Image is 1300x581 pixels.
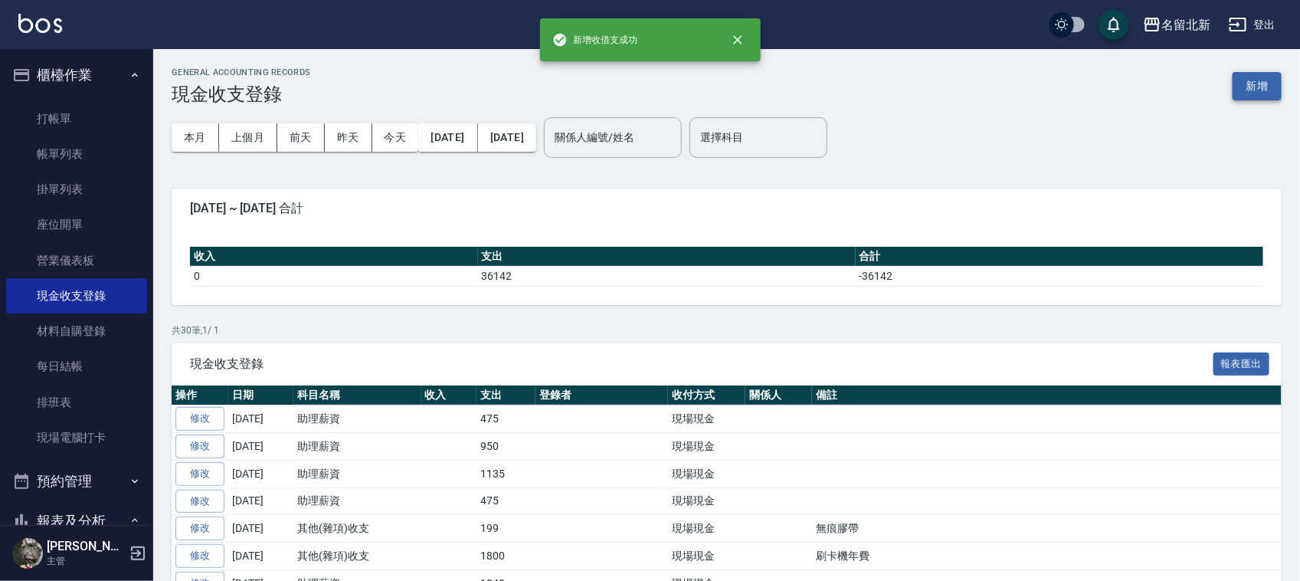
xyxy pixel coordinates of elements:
button: 昨天 [325,123,372,152]
a: 座位開單 [6,207,147,242]
a: 打帳單 [6,101,147,136]
td: 現場現金 [668,515,745,543]
button: [DATE] [418,123,477,152]
p: 共 30 筆, 1 / 1 [172,323,1282,337]
td: [DATE] [228,487,293,515]
span: 新增收借支成功 [552,32,638,48]
th: 科目名稱 [293,386,421,405]
td: 現場現金 [668,460,745,487]
a: 修改 [175,435,224,458]
td: 現場現金 [668,433,745,461]
td: 現場現金 [668,405,745,433]
button: 今天 [372,123,419,152]
div: 名留北新 [1161,15,1210,34]
td: 助理薪資 [293,487,421,515]
th: 登錄者 [535,386,668,405]
button: 預約管理 [6,461,147,501]
th: 操作 [172,386,228,405]
button: 上個月 [219,123,277,152]
button: 本月 [172,123,219,152]
a: 修改 [175,544,224,568]
th: 支出 [478,247,856,267]
td: 現場現金 [668,543,745,570]
td: 助理薪資 [293,460,421,487]
a: 排班表 [6,385,147,420]
button: save [1099,9,1129,40]
a: 營業儀表板 [6,243,147,278]
td: 1800 [476,543,535,570]
h2: GENERAL ACCOUNTING RECORDS [172,67,311,77]
td: 1135 [476,460,535,487]
td: 199 [476,515,535,543]
span: 現金收支登錄 [190,356,1213,372]
button: close [721,23,755,57]
a: 報表匯出 [1213,356,1270,370]
span: [DATE] ~ [DATE] 合計 [190,201,1263,216]
td: [DATE] [228,460,293,487]
a: 掛單列表 [6,172,147,207]
th: 收入 [190,247,478,267]
th: 支出 [476,386,535,405]
td: 其他(雜項)收支 [293,515,421,543]
td: [DATE] [228,543,293,570]
button: 登出 [1223,11,1282,39]
td: 刷卡機年費 [812,543,1282,570]
button: 櫃檯作業 [6,55,147,95]
td: 現場現金 [668,487,745,515]
td: 助理薪資 [293,405,421,433]
td: 無痕膠帶 [812,515,1282,543]
a: 材料自購登錄 [6,313,147,349]
button: 新增 [1233,72,1282,100]
th: 關係人 [745,386,812,405]
img: Person [12,538,43,569]
td: 950 [476,433,535,461]
button: [DATE] [478,123,536,152]
td: 475 [476,405,535,433]
a: 現場電腦打卡 [6,420,147,455]
a: 新增 [1233,78,1282,93]
h5: [PERSON_NAME] [47,539,125,554]
td: [DATE] [228,405,293,433]
p: 主管 [47,554,125,568]
a: 現金收支登錄 [6,278,147,313]
a: 修改 [175,462,224,486]
td: 0 [190,266,478,286]
img: Logo [18,14,62,33]
a: 每日結帳 [6,349,147,384]
button: 報表及分析 [6,501,147,541]
td: [DATE] [228,433,293,461]
a: 修改 [175,490,224,514]
button: 報表匯出 [1213,353,1270,376]
th: 收付方式 [668,386,745,405]
a: 修改 [175,407,224,431]
td: 助理薪資 [293,433,421,461]
button: 前天 [277,123,325,152]
button: 名留北新 [1137,9,1216,41]
td: 其他(雜項)收支 [293,543,421,570]
th: 合計 [856,247,1263,267]
a: 修改 [175,517,224,540]
th: 收入 [421,386,477,405]
th: 日期 [228,386,293,405]
td: -36142 [856,266,1263,286]
a: 帳單列表 [6,136,147,172]
th: 備註 [812,386,1282,405]
td: 36142 [478,266,856,286]
h3: 現金收支登錄 [172,84,311,105]
td: 475 [476,487,535,515]
td: [DATE] [228,515,293,543]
